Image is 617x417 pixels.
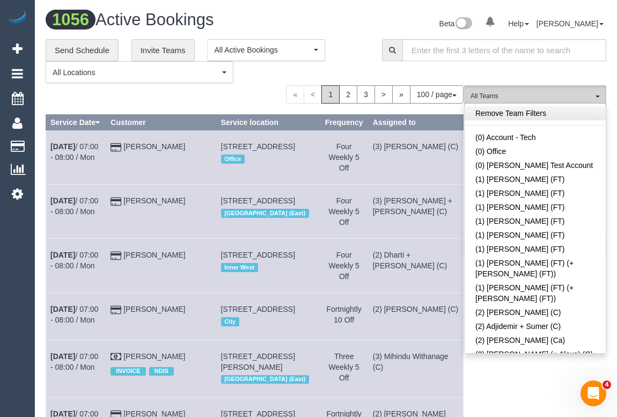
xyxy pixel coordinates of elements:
span: [GEOGRAPHIC_DATA] (East) [221,375,309,384]
td: Service location [216,239,320,293]
a: [DATE]/ 07:00 - 08:00 / Mon [50,305,98,324]
span: All Locations [53,67,219,78]
a: (2) [PERSON_NAME] (+ Alexa) (C) [465,347,606,361]
td: Schedule date [46,185,106,239]
button: 100 / page [410,85,464,104]
i: Credit Card Payment [111,306,121,314]
th: Service Date [46,115,106,130]
td: Schedule date [46,130,106,185]
a: Invite Teams [131,39,195,62]
a: (2) [PERSON_NAME] (Ca) [465,333,606,347]
a: [DATE]/ 07:00 - 08:00 / Mon [50,196,98,216]
a: (1) [PERSON_NAME] (FT) (+[PERSON_NAME] (FT)) [465,256,606,281]
img: New interface [454,17,472,31]
div: Location [221,206,315,220]
iframe: Intercom live chat [581,381,606,406]
a: Send Schedule [46,39,119,62]
b: [DATE] [50,305,75,313]
a: (2) [PERSON_NAME] (C) [465,305,606,319]
div: Location [221,372,315,386]
td: Assigned to [368,239,463,293]
button: All Active Bookings [207,39,325,61]
b: [DATE] [50,142,75,151]
a: (1) [PERSON_NAME] (FT) [465,228,606,242]
a: [PERSON_NAME] [123,352,185,361]
td: Assigned to [368,293,463,340]
span: Office [221,155,245,163]
div: Location [221,314,315,328]
a: [PERSON_NAME] [123,196,185,205]
nav: Pagination navigation [286,85,464,104]
td: Assigned to [368,130,463,185]
a: (1) [PERSON_NAME] (FT) [465,214,606,228]
span: [GEOGRAPHIC_DATA] (East) [221,209,309,217]
ol: All Teams [464,85,606,102]
td: Service location [216,185,320,239]
b: [DATE] [50,196,75,205]
div: Location [221,260,315,274]
a: [DATE]/ 07:00 - 08:00 / Mon [50,251,98,270]
h1: Active Bookings [46,11,318,29]
td: Assigned to [368,185,463,239]
a: (1) [PERSON_NAME] (FT) [465,172,606,186]
a: (1) [PERSON_NAME] (FT) [465,186,606,200]
a: Remove Team Filters [465,106,606,120]
a: [PERSON_NAME] [123,142,185,151]
span: 1056 [46,10,96,30]
a: 2 [339,85,357,104]
div: Location [221,152,315,166]
span: NDIS [149,367,174,376]
a: (2) Adjidemir + Sumer (C) [465,319,606,333]
span: [STREET_ADDRESS][PERSON_NAME] [221,352,295,371]
span: City [221,317,239,326]
a: (1) [PERSON_NAME] (FT) [465,242,606,256]
td: Customer [106,185,216,239]
span: [STREET_ADDRESS] [221,142,295,151]
td: Schedule date [46,239,106,293]
a: (0) Office [465,144,606,158]
td: Frequency [320,340,368,397]
a: [DATE]/ 07:00 - 08:00 / Mon [50,352,98,371]
i: Credit Card Payment [111,198,121,206]
td: Schedule date [46,293,106,340]
b: [DATE] [50,352,75,361]
img: Automaid Logo [6,11,28,26]
span: All Teams [471,92,593,101]
th: Frequency [320,115,368,130]
td: Customer [106,340,216,397]
a: > [374,85,393,104]
td: Customer [106,293,216,340]
td: Service location [216,340,320,397]
i: Check Payment [111,353,121,361]
th: Service location [216,115,320,130]
span: 4 [603,381,611,389]
a: Help [508,19,529,28]
td: Schedule date [46,340,106,397]
td: Customer [106,239,216,293]
a: (0) [PERSON_NAME] Test Account [465,158,606,172]
i: Credit Card Payment [111,252,121,260]
span: 1 [321,85,340,104]
button: All Teams [464,85,606,107]
a: [PERSON_NAME] [123,251,185,259]
td: Customer [106,130,216,185]
a: (1) [PERSON_NAME] (FT) (+[PERSON_NAME] (FT)) [465,281,606,305]
span: [STREET_ADDRESS] [221,305,295,313]
span: [STREET_ADDRESS] [221,251,295,259]
td: Frequency [320,293,368,340]
td: Assigned to [368,340,463,397]
span: All Active Bookings [214,45,311,55]
a: 3 [357,85,375,104]
td: Service location [216,130,320,185]
th: Assigned to [368,115,463,130]
a: Beta [439,19,473,28]
a: [PERSON_NAME] [123,305,185,313]
input: Enter the first 3 letters of the name to search [402,39,606,61]
button: All Locations [46,61,233,83]
span: < [304,85,322,104]
span: [STREET_ADDRESS] [221,196,295,205]
a: [DATE]/ 07:00 - 08:00 / Mon [50,142,98,162]
td: Frequency [320,130,368,185]
span: « [286,85,304,104]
